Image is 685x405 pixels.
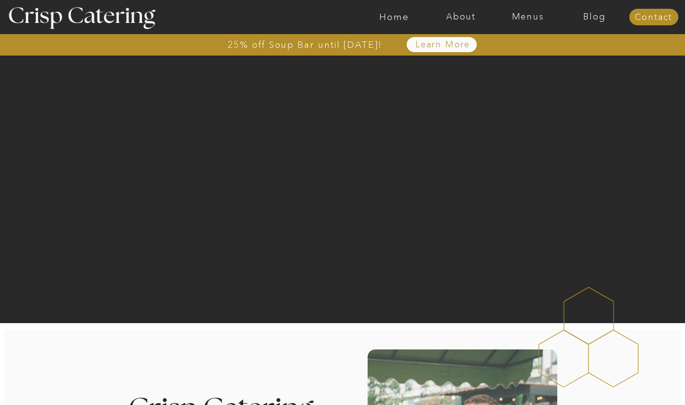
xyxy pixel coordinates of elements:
a: About [428,12,494,22]
a: Home [361,12,428,22]
a: Contact [629,13,678,22]
a: Menus [494,12,561,22]
a: 25% off Soup Bar until [DATE]! [193,40,417,50]
a: Learn More [393,40,493,50]
a: Blog [561,12,628,22]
